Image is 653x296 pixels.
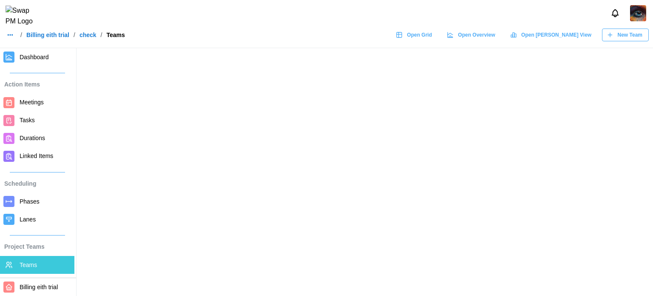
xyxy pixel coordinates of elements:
[458,29,495,41] span: Open Overview
[6,6,40,27] img: Swap PM Logo
[20,117,35,124] span: Tasks
[20,284,58,290] span: Billing eith trial
[20,262,37,268] span: Teams
[608,6,622,20] button: Notifications
[392,29,438,41] a: Open Grid
[407,29,432,41] span: Open Grid
[20,32,22,38] div: /
[20,198,40,205] span: Phases
[506,29,598,41] a: Open [PERSON_NAME] View
[26,32,69,38] a: Billing eith trial
[618,29,642,41] span: New Team
[79,32,97,38] a: check
[630,5,646,21] a: Zulqarnain Khalil
[20,135,45,141] span: Durations
[101,32,102,38] div: /
[443,29,502,41] a: Open Overview
[20,99,44,106] span: Meetings
[20,216,36,223] span: Lanes
[74,32,75,38] div: /
[630,5,646,21] img: 2Q==
[20,152,53,159] span: Linked Items
[521,29,591,41] span: Open [PERSON_NAME] View
[20,54,49,60] span: Dashboard
[602,29,649,41] button: New Team
[107,32,125,38] div: Teams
